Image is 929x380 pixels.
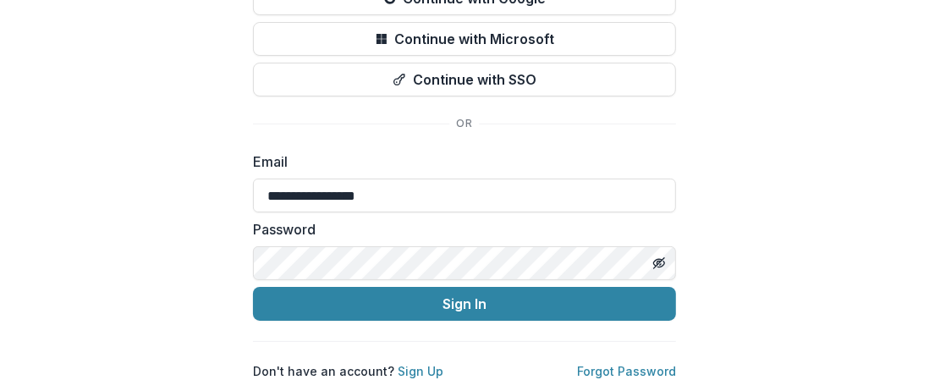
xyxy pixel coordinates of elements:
p: Don't have an account? [253,362,443,380]
button: Sign In [253,287,676,321]
button: Continue with Microsoft [253,22,676,56]
label: Email [253,151,666,172]
a: Forgot Password [577,364,676,378]
label: Password [253,219,666,240]
button: Toggle password visibility [646,250,673,277]
a: Sign Up [398,364,443,378]
button: Continue with SSO [253,63,676,96]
